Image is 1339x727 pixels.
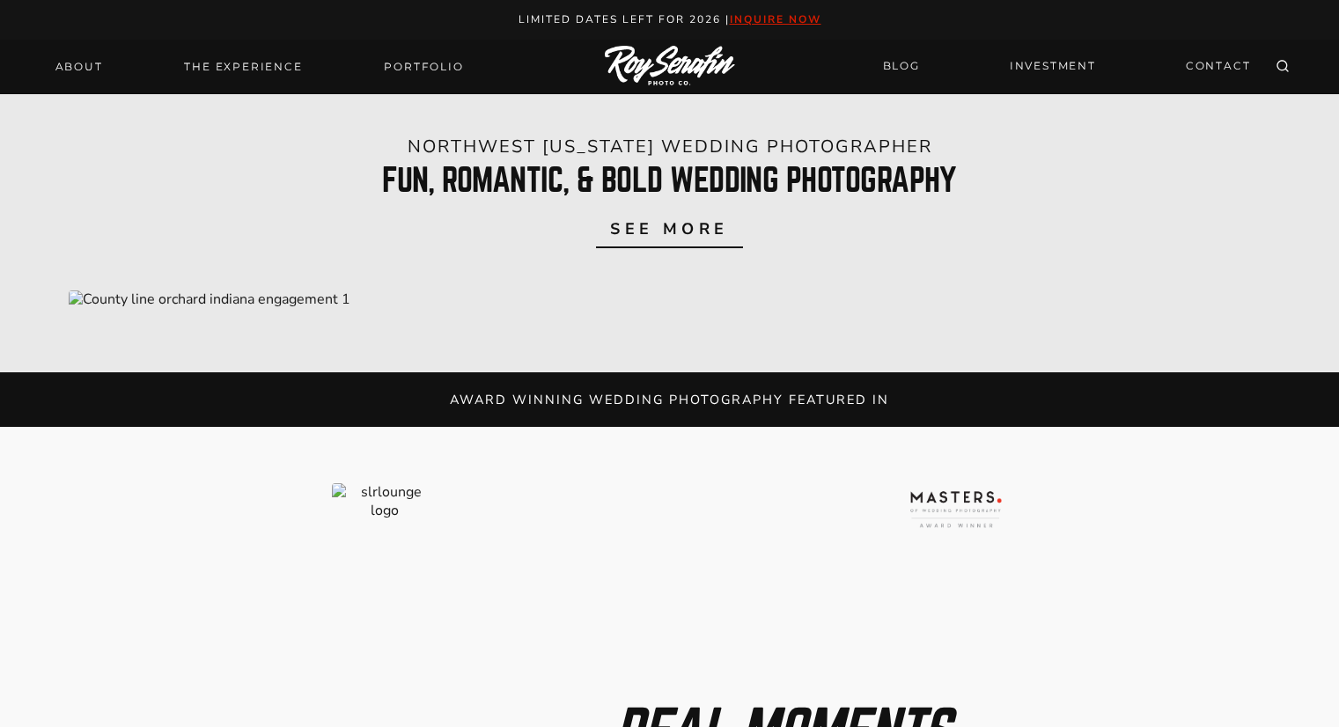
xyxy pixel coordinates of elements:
a: THE EXPERIENCE [173,55,313,79]
img: Northwest Indiana Wedding Photographer 10 [902,483,1008,536]
a: inquire now [730,12,821,26]
a: see more [596,212,742,248]
img: Northwest Indiana Wedding Photographer 7 [332,483,438,520]
span: see more [610,217,728,242]
h2: FUN, ROMANTIC, & BOLD wedding photography [19,165,1321,196]
nav: Secondary Navigation [872,51,1262,82]
img: Logo of Roy Serafin Photo Co., featuring stylized text in white on a light background, representi... [605,46,735,87]
p: Limited Dates LEft for 2026 | [19,11,1321,29]
a: BLOG [872,51,931,82]
a: About [45,55,114,79]
h2: AWARD WINNING WEDDING PHOTOGRAPHY FEATURED IN [394,372,945,427]
nav: Primary Navigation [45,55,475,79]
h1: Northwest [US_STATE] Wedding Photographer [19,136,1321,158]
button: View Search Form [1270,55,1295,79]
a: Portfolio [373,55,474,79]
a: CONTACT [1175,51,1262,82]
a: INVESTMENT [999,51,1107,82]
img: Northwest Indiana Wedding Photographer 4 [69,290,350,309]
